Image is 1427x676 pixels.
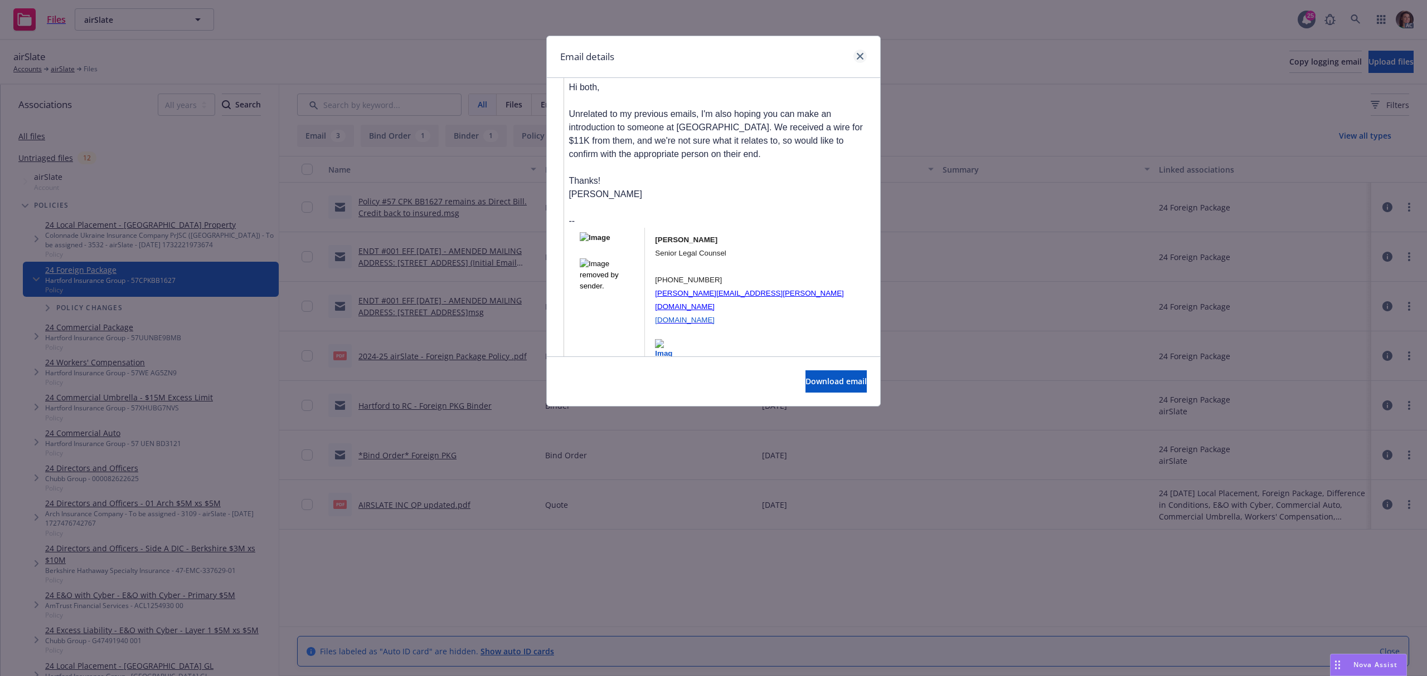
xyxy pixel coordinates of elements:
h1: Email details [560,50,614,64]
a: Image removed by sender. [655,339,862,357]
span: Nova Assist [1353,660,1397,669]
button: Nova Assist [1330,654,1407,676]
a: [PERSON_NAME][EMAIL_ADDRESS][PERSON_NAME][DOMAIN_NAME] [655,289,843,311]
a: close [853,50,867,63]
p: [PERSON_NAME] [569,188,867,201]
span: [PERSON_NAME] [655,236,717,244]
button: Download email [805,370,867,393]
span: Download email [805,376,867,386]
p: Thanks! [569,174,867,188]
a: [DOMAIN_NAME] [655,316,715,324]
img: Image removed by sender. [580,258,640,319]
span: [PHONE_NUMBER] [655,276,722,284]
p: Unrelated to my previous emails, I'm also hoping you can make an introduction to someone at [GEOG... [569,107,867,161]
span: -- [569,216,575,226]
p: Hi both, [569,81,867,94]
img: Image removed by sender. [580,232,640,245]
span: Senior Legal Counsel [655,249,726,257]
img: Image removed by sender. [655,339,673,357]
div: Drag to move [1331,654,1345,675]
